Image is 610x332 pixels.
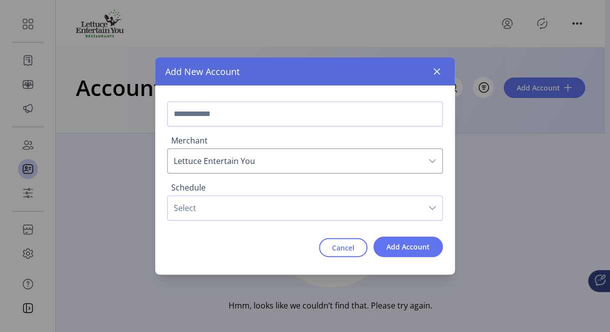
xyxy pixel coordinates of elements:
span: Select [168,196,422,220]
div: dropdown trigger [422,196,442,220]
span: Cancel [332,242,354,253]
span: Add New Account [165,65,240,78]
span: Add Account [386,241,430,252]
button: Add Account [373,236,443,257]
div: dropdown trigger [422,149,442,173]
label: Schedule [167,181,443,193]
label: Merchant [167,134,443,146]
button: Cancel [319,238,367,257]
span: Lettuce Entertain You [168,149,422,173]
